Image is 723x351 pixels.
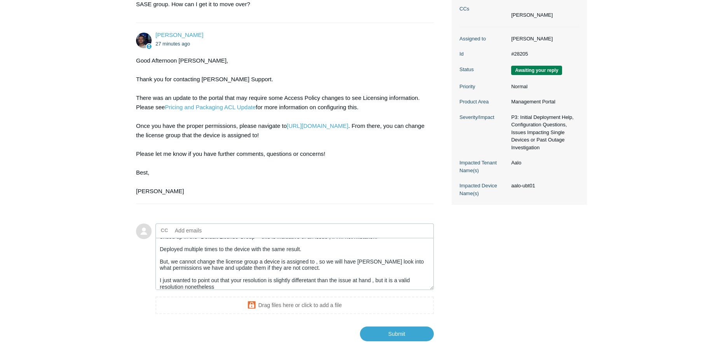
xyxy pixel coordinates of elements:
[511,66,562,75] span: We are waiting for you to respond
[165,104,256,110] a: Pricing and Packaging ACL Update
[155,238,434,290] textarea: Add your reply
[459,35,507,43] dt: Assigned to
[459,98,507,106] dt: Product Area
[459,50,507,58] dt: Id
[507,114,579,152] dd: P3: Initial Deployment Help, Configuration Questions, Issues Impacting Single Devices or Past Out...
[459,182,507,197] dt: Impacted Device Name(s)
[507,50,579,58] dd: #28205
[459,66,507,73] dt: Status
[507,83,579,91] dd: Normal
[459,159,507,174] dt: Impacted Tenant Name(s)
[161,225,168,236] label: CC
[287,122,348,129] a: [URL][DOMAIN_NAME]
[136,56,426,196] div: Good Afternoon [PERSON_NAME], Thank you for contacting [PERSON_NAME] Support. There was an update...
[459,83,507,91] dt: Priority
[507,35,579,43] dd: [PERSON_NAME]
[155,41,190,47] time: 09/17/2025, 16:41
[360,327,434,341] input: Submit
[459,114,507,121] dt: Severity/Impact
[507,98,579,106] dd: Management Portal
[172,225,255,236] input: Add emails
[155,31,203,38] a: [PERSON_NAME]
[511,11,553,19] li: Cody Nauta
[155,31,203,38] span: Connor Davis
[507,159,579,167] dd: Aalo
[459,5,507,13] dt: CCs
[507,182,579,190] dd: aalo-ubt01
